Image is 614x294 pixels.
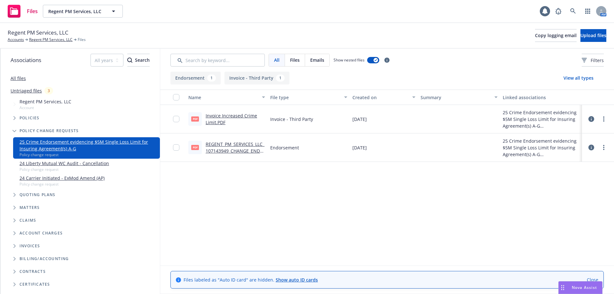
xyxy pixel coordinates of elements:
[274,57,279,63] span: All
[127,54,150,66] div: Search
[20,257,69,261] span: Billing/Accounting
[27,9,38,14] span: Files
[290,57,300,63] span: Files
[310,57,324,63] span: Emails
[270,144,299,151] span: Endorsement
[582,54,604,67] button: Filters
[184,276,318,283] span: Files labeled as "Auto ID card" are hidden.
[558,281,602,294] button: Nova Assist
[352,116,367,123] span: [DATE]
[11,56,41,64] span: Associations
[352,144,367,151] span: [DATE]
[270,116,313,123] span: Invoice - Third Party
[20,244,40,248] span: Invoices
[29,37,73,43] a: Regent PM Services, LLC
[552,5,565,18] a: Report a Bug
[170,54,265,67] input: Search by keyword...
[186,90,268,105] button: Name
[276,75,285,82] div: 1
[350,90,418,105] button: Created on
[334,57,365,63] span: Show nested files
[127,58,132,63] svg: Search
[20,175,105,181] a: 24 Carrier Initiated - ExMod Amend (AP)
[173,116,179,122] input: Toggle Row Selected
[20,282,50,286] span: Certificates
[20,152,157,157] span: Policy change request
[206,141,264,161] a: REGENT_PM_SERVICES_LLC_107143949_CHANGE_ENDORSEMENT pdf.pdf
[535,32,577,38] span: Copy logging email
[503,94,579,101] div: Linked associations
[268,90,350,105] button: File type
[581,5,594,18] a: Switch app
[20,160,109,167] a: 24 Liberty Mutual WC Audit - Cancellation
[224,72,289,84] button: Invoice - Third Party
[421,94,490,101] div: Summary
[20,167,109,172] span: Policy change request
[20,129,79,133] span: Policy change requests
[418,90,500,105] button: Summary
[20,105,71,110] span: Account
[580,32,606,38] span: Upload files
[559,282,567,294] div: Drag to move
[582,57,604,64] span: Filters
[20,193,56,197] span: Quoting plans
[20,116,40,120] span: Policies
[587,276,598,283] a: Close
[503,138,579,158] div: 25 Crime Endorsement evidencing $5M Single Loss Limit for Insuring Agreement(s) A-G
[78,37,86,43] span: Files
[11,75,26,81] a: All files
[188,94,258,101] div: Name
[20,139,157,152] a: 25 Crime Endorsement evidencing $5M Single Loss Limit for Insuring Agreement(s) A-G
[352,94,409,101] div: Created on
[276,277,318,283] a: Show auto ID cards
[591,57,604,64] span: Filters
[270,94,340,101] div: File type
[503,109,579,129] div: 25 Crime Endorsement evidencing $5M Single Loss Limit for Insuring Agreement(s) A-G
[20,206,40,210] span: Matters
[5,2,40,20] a: Files
[600,115,608,123] a: more
[44,87,53,94] div: 3
[48,8,104,15] span: Regent PM Services, LLC
[191,116,199,121] span: PDF
[0,97,160,252] div: Tree Example
[8,28,68,37] span: Regent PM Services, LLC
[170,72,221,84] button: Endorsement
[173,94,179,100] input: Select all
[567,5,579,18] a: Search
[500,90,582,105] button: Linked associations
[600,144,608,151] a: more
[191,145,199,150] span: pdf
[173,144,179,151] input: Toggle Row Selected
[11,87,42,94] a: Untriaged files
[206,113,257,125] a: Invoice Increased Crime Limit.PDF
[207,75,216,82] div: 1
[43,5,123,18] button: Regent PM Services, LLC
[20,270,46,274] span: Contracts
[20,181,105,187] span: Policy change request
[572,285,597,290] span: Nova Assist
[20,98,71,105] span: Regent PM Services, LLC
[20,219,36,222] span: Claims
[553,72,604,84] button: View all types
[8,37,24,43] a: Accounts
[535,29,577,42] button: Copy logging email
[20,231,63,235] span: Account charges
[580,29,606,42] button: Upload files
[127,54,150,67] button: SearchSearch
